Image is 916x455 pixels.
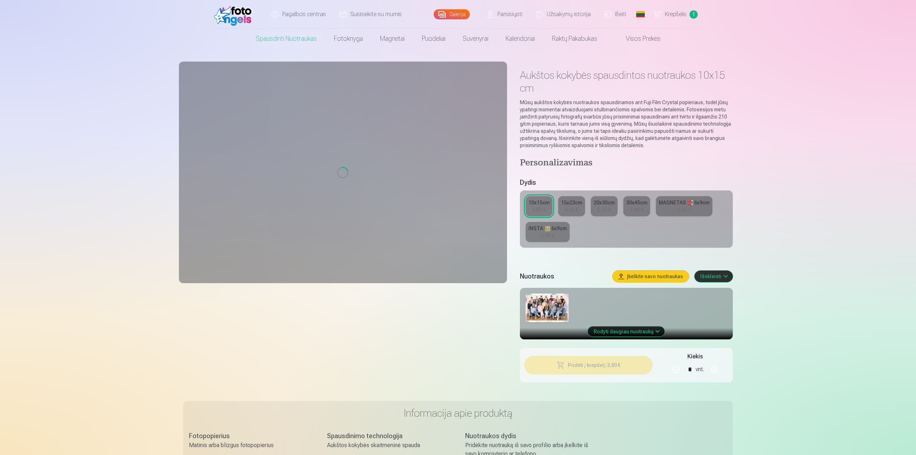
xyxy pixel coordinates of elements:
[656,196,712,216] a: MAGNETAS 🧲 6x9cm3,90 €
[520,178,733,188] h5: Dydis
[532,206,546,213] div: 3,80 €
[325,29,371,49] a: Fotoknyga
[524,356,653,374] button: Pridėti į krepšelį:3,80 €
[189,431,313,441] div: Fotopopierius
[214,3,255,26] img: /fa2
[561,199,582,206] div: 15x23cm
[588,326,665,337] button: Rodyti daugiau nuotraukų
[695,271,733,282] button: Išskleisti
[565,206,578,213] div: 4,80 €
[541,232,554,239] div: 4,90 €
[528,225,567,232] div: INSTA 🖼️ 6x9cm
[623,196,650,216] a: 30x45cm7,40 €
[544,29,606,49] a: Raktų pakabukas
[591,196,618,216] a: 20x30cm5,20 €
[497,29,544,49] a: Kalendoriai
[526,222,570,242] a: INSTA 🖼️ 6x9cm4,90 €
[528,199,550,206] div: 10x15cm
[520,69,733,95] h1: Aukštos kokybės spausdintos nuotraukos 10x15 cm
[189,441,313,450] div: Matinis arba blizgus fotopopierius
[630,206,643,213] div: 7,40 €
[665,10,687,19] span: Krepšelis
[613,271,689,282] button: Įkelkite savo nuotraukas
[189,407,727,420] h3: Informacija apie produktą
[696,361,704,378] div: vnt.
[659,199,710,206] div: MAGNETAS 🧲 6x9cm
[558,196,585,216] a: 15x23cm4,80 €
[520,99,733,149] p: Mūsų aukštos kokybės nuotraukos spausdinamos ant Fuji Film Crystal popieriaus, todėl jūsų ypating...
[327,431,451,441] div: Spausdinimo technologija
[520,158,733,169] h4: Personalizavimas
[606,29,669,49] a: Visos prekės
[434,9,470,19] a: Galerija
[454,29,497,49] a: Suvenyrai
[371,29,413,49] a: Magnetai
[690,10,698,19] span: 1
[413,29,454,49] a: Puodeliai
[247,29,325,49] a: Spausdinti nuotraukas
[687,352,703,361] h5: Kiekis
[526,196,552,216] a: 10x15cm3,80 €
[626,199,647,206] div: 30x45cm
[327,441,451,450] div: Aukštos kokybės skaitmeninė spauda
[520,271,607,281] h5: Nuotraukos
[465,431,589,441] div: Nuotraukos dydis
[677,206,691,213] div: 3,90 €
[594,199,615,206] div: 20x30cm
[597,206,611,213] div: 5,20 €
